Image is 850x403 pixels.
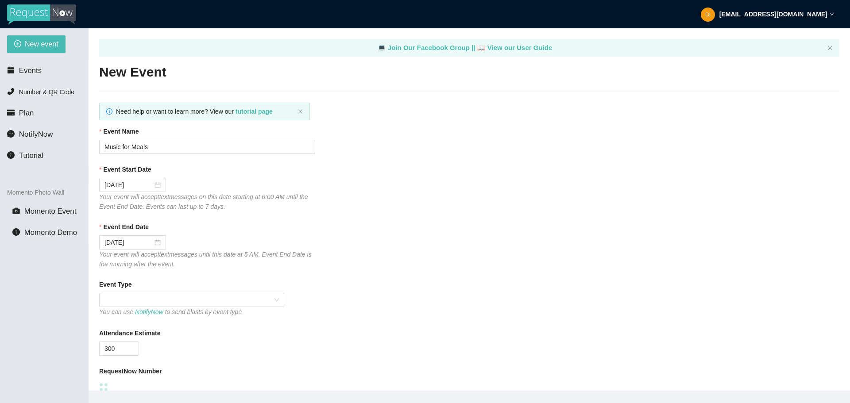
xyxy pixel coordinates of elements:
i: Your event will accept text messages until this date at 5 AM. Event End Date is the morning after... [99,251,312,268]
img: RequestNow [7,4,76,25]
a: laptop View our User Guide [477,44,552,51]
span: laptop [477,44,486,51]
strong: [EMAIL_ADDRESS][DOMAIN_NAME] [719,11,827,18]
h2: New Event [99,63,839,81]
b: Event End Date [103,222,149,232]
button: close [297,109,303,115]
i: Your event will accept text messages on this date starting at 6:00 AM until the Event End Date. E... [99,193,308,210]
input: Select date [104,180,153,190]
span: New event [25,38,58,50]
span: Momento Demo [24,228,77,237]
input: Janet's and Mark's Wedding [99,140,315,154]
a: laptop Join Our Facebook Group || [378,44,477,51]
span: laptop [378,44,386,51]
span: Events [19,66,42,75]
b: Attendance Estimate [99,328,160,338]
span: credit-card [7,109,15,116]
a: NotifyNow [135,308,163,315]
span: close [297,109,303,114]
b: Event Type [99,280,132,289]
span: phone [7,88,15,95]
div: You can use to send blasts by event type [99,307,284,317]
span: Tutorial [19,151,43,160]
b: Event Start Date [103,165,151,174]
span: info-circle [12,228,20,236]
span: down [830,12,834,16]
span: NotifyNow [19,130,53,138]
button: close [827,45,833,51]
b: Event Name [103,127,139,136]
b: RequestNow Number [99,366,162,376]
span: Plan [19,109,34,117]
span: calendar [7,66,15,74]
span: camera [12,207,20,215]
span: Number & QR Code [19,88,74,96]
button: plus-circleNew event [7,35,66,53]
a: tutorial page [236,108,273,115]
input: Select date [104,238,153,247]
span: Momento Event [24,207,77,215]
span: info-circle [106,108,112,115]
img: 6460f547c0c8f7de50e5d96547120c24 [701,8,715,22]
span: plus-circle [14,40,21,49]
span: close [827,45,833,50]
span: message [7,130,15,138]
span: Need help or want to learn more? View our [116,108,273,115]
span: info-circle [7,151,15,159]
